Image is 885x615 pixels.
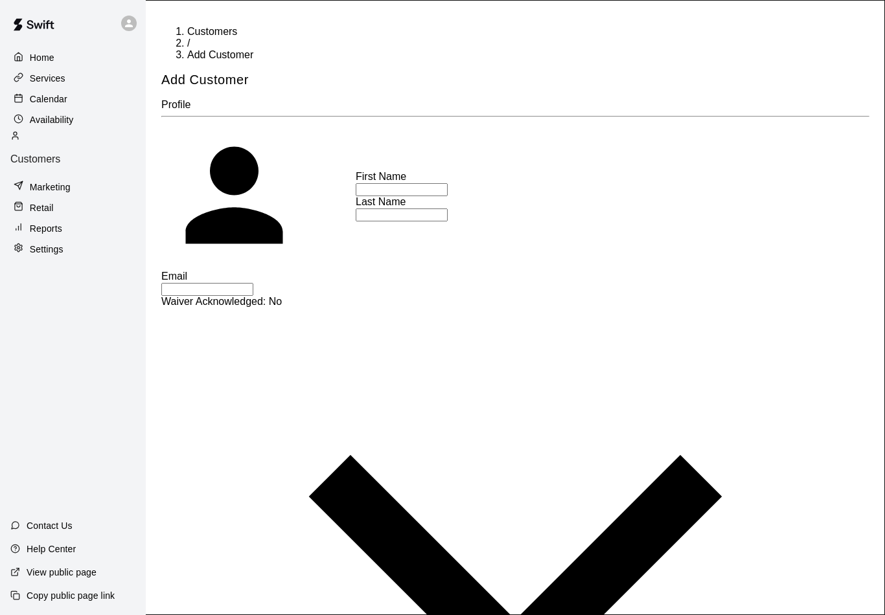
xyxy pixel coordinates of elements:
p: Calendar [30,93,67,106]
p: Availability [30,113,74,126]
span: Last Name [356,196,406,207]
nav: breadcrumb [161,26,869,61]
div: Customers [10,131,135,165]
span: Email [161,271,187,282]
a: Settings [10,240,135,259]
a: Services [10,69,135,88]
span: First Name [356,171,406,182]
p: Contact Us [27,519,73,532]
a: Reports [10,219,135,238]
p: View public page [27,566,97,579]
p: Copy public page link [27,589,115,602]
p: Marketing [30,181,71,194]
span: Add Customer [187,49,253,60]
span: Profile [161,99,190,110]
a: Availability [10,110,135,129]
a: Customers [10,131,135,175]
span: Waiver Acknowledged: No [161,296,282,307]
p: Services [30,72,65,85]
a: Retail [10,198,135,218]
li: / [187,38,869,49]
a: Home [10,48,135,67]
a: Marketing [10,177,135,197]
p: Reports [30,222,62,235]
p: Home [30,51,54,64]
p: Help Center [27,542,76,555]
a: Customers [187,26,237,37]
p: Retail [30,201,54,214]
h5: Add Customer [161,71,869,89]
a: Calendar [10,89,135,109]
p: Customers [10,153,135,165]
p: Settings [30,243,63,256]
